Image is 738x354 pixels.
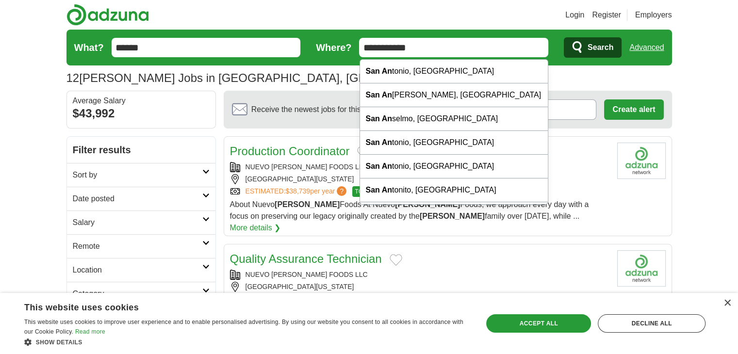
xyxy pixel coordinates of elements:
[67,137,215,163] h2: Filter results
[74,40,104,55] label: What?
[73,169,202,181] h2: Sort by
[73,241,202,252] h2: Remote
[67,163,215,187] a: Sort by
[723,300,731,307] div: Close
[617,143,666,179] img: Company logo
[352,186,391,197] span: TOP MATCH
[73,105,210,122] div: $43,992
[629,38,664,57] a: Advanced
[24,319,463,335] span: This website uses cookies to improve user experience and to enable personalised advertising. By u...
[360,202,548,226] div: tonio, [GEOGRAPHIC_DATA]
[230,282,609,292] div: [GEOGRAPHIC_DATA][US_STATE]
[73,217,202,228] h2: Salary
[67,210,215,234] a: Salary
[366,162,393,170] strong: San An
[275,200,340,209] strong: [PERSON_NAME]
[67,187,215,210] a: Date posted
[357,146,370,158] button: Add to favorite jobs
[66,4,149,26] img: Adzuna logo
[316,40,351,55] label: Where?
[592,9,621,21] a: Register
[230,222,281,234] a: More details ❯
[360,60,548,83] div: tonio, [GEOGRAPHIC_DATA]
[230,162,609,172] div: NUEVO [PERSON_NAME] FOODS LLC
[366,138,393,146] strong: San An
[565,9,584,21] a: Login
[617,250,666,287] img: Company logo
[486,314,591,333] div: Accept all
[73,193,202,205] h2: Date posted
[337,186,346,196] span: ?
[67,282,215,306] a: Category
[366,91,393,99] strong: San An
[588,38,613,57] span: Search
[73,288,202,300] h2: Category
[635,9,672,21] a: Employers
[251,104,417,115] span: Receive the newest jobs for this search :
[230,270,609,280] div: NUEVO [PERSON_NAME] FOODS LLC
[285,187,310,195] span: $38,739
[420,212,485,220] strong: [PERSON_NAME]
[360,131,548,155] div: tonio, [GEOGRAPHIC_DATA]
[598,314,705,333] div: Decline all
[246,186,349,197] a: ESTIMATED:$38,739per year?
[366,67,393,75] strong: San An
[73,97,210,105] div: Average Salary
[390,254,402,266] button: Add to favorite jobs
[24,337,469,347] div: Show details
[564,37,622,58] button: Search
[36,339,82,346] span: Show details
[360,83,548,107] div: [PERSON_NAME], [GEOGRAPHIC_DATA]
[67,234,215,258] a: Remote
[366,186,393,194] strong: San An
[230,145,350,158] a: Production Coordinator
[67,258,215,282] a: Location
[230,252,382,265] a: Quality Assurance Technician
[230,200,589,220] span: About Nuevo Foods At Nuevo Foods, we approach every day with a focus on preserving our legacy ori...
[360,178,548,202] div: tonito, [GEOGRAPHIC_DATA]
[366,114,393,123] strong: San An
[66,69,80,87] span: 12
[73,264,202,276] h2: Location
[75,328,105,335] a: Read more, opens a new window
[604,99,663,120] button: Create alert
[360,107,548,131] div: selmo, [GEOGRAPHIC_DATA]
[66,71,467,84] h1: [PERSON_NAME] Jobs in [GEOGRAPHIC_DATA], [GEOGRAPHIC_DATA]
[230,174,609,184] div: [GEOGRAPHIC_DATA][US_STATE]
[360,155,548,178] div: tonio, [GEOGRAPHIC_DATA]
[24,299,445,313] div: This website uses cookies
